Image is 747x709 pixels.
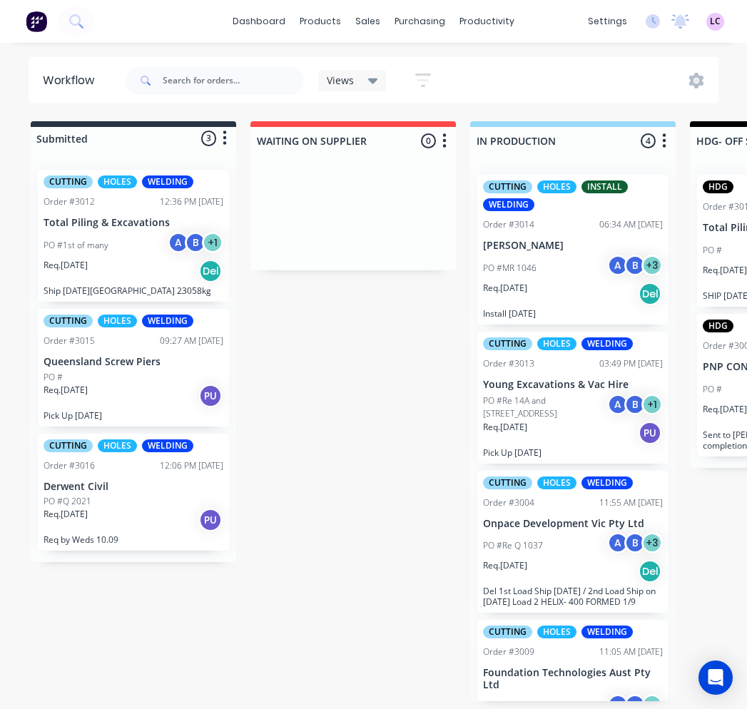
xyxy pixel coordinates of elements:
[641,394,663,415] div: + 1
[38,434,229,551] div: CUTTINGHOLESWELDINGOrder #301612:06 PM [DATE]Derwent CivilPO #Q 2021Req.[DATE]PUReq by Weds 10.09
[452,11,522,32] div: productivity
[483,476,532,489] div: CUTTING
[698,660,733,695] div: Open Intercom Messenger
[199,384,222,407] div: PU
[44,335,95,347] div: Order #3015
[483,357,534,370] div: Order #3013
[160,195,223,208] div: 12:36 PM [DATE]
[639,422,661,444] div: PU
[537,337,576,350] div: HOLES
[483,337,532,350] div: CUTTING
[44,175,93,188] div: CUTTING
[44,195,95,208] div: Order #3012
[44,384,88,397] p: Req. [DATE]
[44,508,88,521] p: Req. [DATE]
[348,11,387,32] div: sales
[537,180,576,193] div: HOLES
[98,315,137,327] div: HOLES
[44,459,95,472] div: Order #3016
[142,175,193,188] div: WELDING
[483,559,527,572] p: Req. [DATE]
[44,481,223,493] p: Derwent Civil
[537,626,576,638] div: HOLES
[624,394,646,415] div: B
[483,421,527,434] p: Req. [DATE]
[44,410,223,421] p: Pick Up [DATE]
[483,308,663,319] p: Install [DATE]
[483,218,534,231] div: Order #3014
[202,232,223,253] div: + 1
[98,439,137,452] div: HOLES
[581,180,628,193] div: INSTALL
[44,259,88,272] p: Req. [DATE]
[160,459,223,472] div: 12:06 PM [DATE]
[160,335,223,347] div: 09:27 AM [DATE]
[483,240,663,252] p: [PERSON_NAME]
[483,282,527,295] p: Req. [DATE]
[44,285,223,296] p: Ship [DATE][GEOGRAPHIC_DATA] 23058kg
[483,626,532,638] div: CUTTING
[483,379,663,391] p: Young Excavations & Vac Hire
[477,332,669,464] div: CUTTINGHOLESWELDINGOrder #301303:49 PM [DATE]Young Excavations & Vac HirePO #Re 14A and [STREET_A...
[483,646,534,658] div: Order #3009
[483,539,543,552] p: PO #Re Q 1037
[199,509,222,531] div: PU
[599,646,663,658] div: 11:05 AM [DATE]
[483,496,534,509] div: Order #3004
[44,439,93,452] div: CUTTING
[44,371,63,384] p: PO #
[44,239,108,252] p: PO #1st of many
[483,447,663,458] p: Pick Up [DATE]
[607,255,629,276] div: A
[710,15,721,28] span: LC
[44,217,223,229] p: Total Piling & Excavations
[483,518,663,530] p: Onpace Development Vic Pty Ltd
[624,255,646,276] div: B
[483,262,537,275] p: PO #MR 1046
[483,198,534,211] div: WELDING
[38,170,229,302] div: CUTTINGHOLESWELDINGOrder #301212:36 PM [DATE]Total Piling & ExcavationsPO #1st of manyAB+1Req.[DA...
[599,357,663,370] div: 03:49 PM [DATE]
[38,309,229,427] div: CUTTINGHOLESWELDINGOrder #301509:27 AM [DATE]Queensland Screw PiersPO #Req.[DATE]PUPick Up [DATE]
[44,315,93,327] div: CUTTING
[168,232,189,253] div: A
[581,476,633,489] div: WELDING
[703,320,733,332] div: HDG
[225,11,293,32] a: dashboard
[483,394,607,420] p: PO #Re 14A and [STREET_ADDRESS]
[477,471,669,613] div: CUTTINGHOLESWELDINGOrder #300411:55 AM [DATE]Onpace Development Vic Pty LtdPO #Re Q 1037AB+3Req.[...
[387,11,452,32] div: purchasing
[142,439,193,452] div: WELDING
[44,356,223,368] p: Queensland Screw Piers
[703,264,747,277] p: Req. [DATE]
[199,260,222,282] div: Del
[293,11,348,32] div: products
[641,255,663,276] div: + 3
[703,403,747,416] p: Req. [DATE]
[703,383,722,396] p: PO #
[483,667,663,691] p: Foundation Technologies Aust Pty Ltd
[624,532,646,554] div: B
[581,11,634,32] div: settings
[599,218,663,231] div: 06:34 AM [DATE]
[581,626,633,638] div: WELDING
[44,495,91,508] p: PO #Q 2021
[483,180,532,193] div: CUTTING
[477,175,669,325] div: CUTTINGHOLESINSTALLWELDINGOrder #301406:34 AM [DATE][PERSON_NAME]PO #MR 1046AB+3Req.[DATE]DelInst...
[327,73,354,88] span: Views
[639,560,661,583] div: Del
[581,337,633,350] div: WELDING
[43,72,101,89] div: Workflow
[599,496,663,509] div: 11:55 AM [DATE]
[185,232,206,253] div: B
[98,175,137,188] div: HOLES
[483,586,663,607] p: Del 1st Load Ship [DATE] / 2nd Load Ship on [DATE] Load 2 HELIX- 400 FORMED 1/9
[607,532,629,554] div: A
[537,476,576,489] div: HOLES
[44,534,223,545] p: Req by Weds 10.09
[639,282,661,305] div: Del
[641,532,663,554] div: + 3
[703,244,722,257] p: PO #
[163,66,304,95] input: Search for orders...
[142,315,193,327] div: WELDING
